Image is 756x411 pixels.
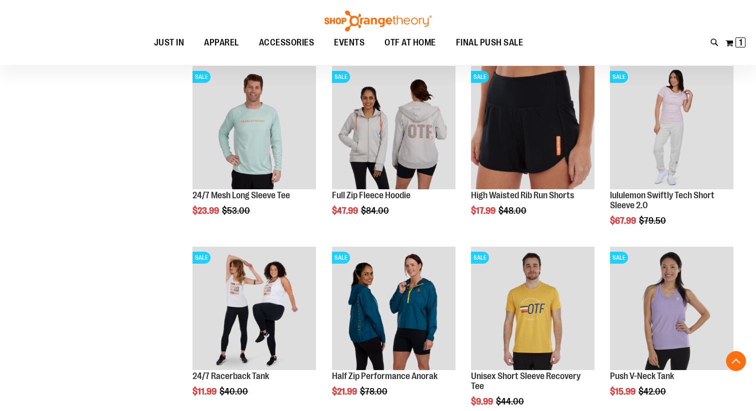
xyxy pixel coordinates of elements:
[332,206,359,216] span: $47.99
[222,206,251,216] span: $53.00
[471,190,574,200] a: High Waisted Rib Run Shorts
[194,31,249,54] a: APPAREL
[204,31,239,54] span: APPAREL
[192,247,316,372] a: 24/7 Racerback TankSALE
[456,31,523,54] span: FINAL PUSH SALE
[192,206,220,216] span: $23.99
[192,247,316,370] img: 24/7 Racerback Tank
[332,66,455,189] img: Main Image of 1457091
[219,387,249,397] span: $40.00
[471,252,489,264] span: SALE
[334,31,364,54] span: EVENTS
[726,351,746,371] button: Back To Top
[471,397,494,407] span: $9.99
[332,190,410,200] a: Full Zip Fleece Hoodie
[192,252,210,264] span: SALE
[192,66,316,189] img: Main Image of 1457095
[192,190,290,200] a: 24/7 Mesh Long Sleeve Tee
[610,371,674,381] a: Push V-Neck Tank
[332,66,455,191] a: Main Image of 1457091SALE
[610,387,637,397] span: $15.99
[192,71,210,83] span: SALE
[610,66,733,189] img: lululemon Swiftly Tech Short Sleeve 2.0
[471,71,489,83] span: SALE
[446,31,533,54] a: FINAL PUSH SALE
[192,66,316,191] a: Main Image of 1457095SALE
[610,247,733,370] img: Product image for Push V-Neck Tank
[639,216,667,226] span: $79.50
[324,31,374,54] a: EVENTS
[323,10,433,31] img: Shop Orangetheory
[332,247,455,370] img: Half Zip Performance Anorak
[638,387,667,397] span: $42.00
[360,387,389,397] span: $78.00
[192,387,218,397] span: $11.99
[332,252,350,264] span: SALE
[192,371,269,381] a: 24/7 Racerback Tank
[471,66,594,189] img: High Waisted Rib Run Shorts
[610,247,733,372] a: Product image for Push V-Neck TankSALE
[374,31,446,54] a: OTF AT HOME
[332,247,455,372] a: Half Zip Performance AnorakSALE
[187,61,321,241] div: product
[471,247,594,372] a: Product image for Unisex Short Sleeve Recovery TeeSALE
[610,216,637,226] span: $67.99
[471,371,580,391] a: Unisex Short Sleeve Recovery Tee
[471,206,497,216] span: $17.99
[496,397,525,407] span: $44.00
[332,371,437,381] a: Half Zip Performance Anorak
[154,31,184,54] span: JUST IN
[610,66,733,191] a: lululemon Swiftly Tech Short Sleeve 2.0SALE
[610,190,714,210] a: lululemon Swiftly Tech Short Sleeve 2.0
[605,61,738,251] div: product
[144,31,194,54] a: JUST IN
[498,206,528,216] span: $48.00
[361,206,390,216] span: $84.00
[471,247,594,370] img: Product image for Unisex Short Sleeve Recovery Tee
[610,71,628,83] span: SALE
[471,66,594,191] a: High Waisted Rib Run ShortsSALE
[384,31,436,54] span: OTF AT HOME
[332,387,358,397] span: $21.99
[466,61,599,241] div: product
[327,61,460,241] div: product
[249,31,324,54] a: ACCESSORIES
[610,252,628,264] span: SALE
[332,71,350,83] span: SALE
[739,37,742,47] span: 1
[259,31,314,54] span: ACCESSORIES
